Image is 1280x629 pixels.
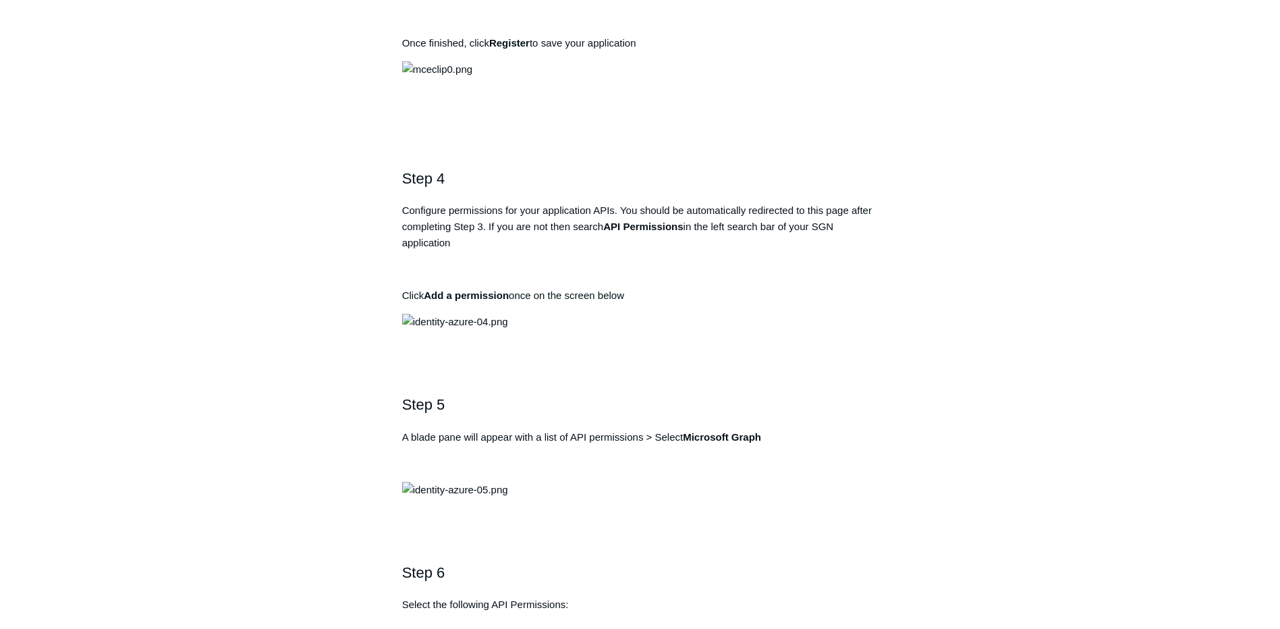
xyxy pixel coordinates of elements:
[603,221,683,232] strong: API Permissions
[402,429,879,445] p: A blade pane will appear with a list of API permissions > Select
[402,393,879,416] h2: Step 5
[402,61,472,78] img: mceclip0.png
[402,167,879,190] h2: Step 4
[402,314,508,330] img: identity-azure-04.png
[402,35,879,51] p: Once finished, click to save your application
[683,431,761,443] strong: Microsoft Graph
[489,37,530,49] strong: Register
[402,202,879,251] p: Configure permissions for your application APIs. You should be automatically redirected to this p...
[402,561,879,584] h2: Step 6
[402,597,879,613] p: Select the following API Permissions:
[402,288,879,304] p: Click once on the screen below
[402,482,508,498] img: identity-azure-05.png
[424,290,509,301] strong: Add a permission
